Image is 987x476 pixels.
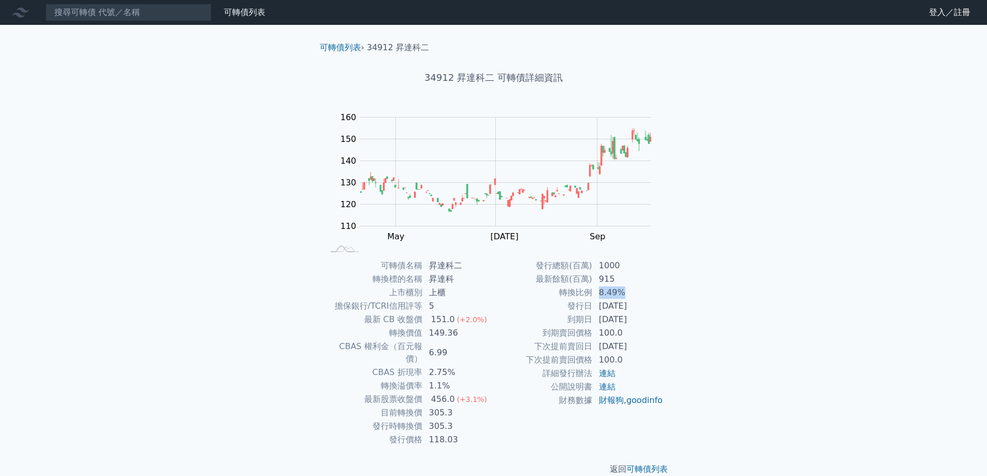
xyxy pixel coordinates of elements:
[593,299,664,313] td: [DATE]
[593,313,664,326] td: [DATE]
[320,41,364,54] li: ›
[593,286,664,299] td: 8.49%
[387,232,404,241] tspan: May
[423,433,494,446] td: 118.03
[423,272,494,286] td: 昇達科
[593,272,664,286] td: 915
[423,420,494,433] td: 305.3
[324,393,423,406] td: 最新股票收盤價
[340,156,356,166] tspan: 140
[494,367,593,380] td: 詳細發行辦法
[324,406,423,420] td: 目前轉換價
[311,70,676,85] h1: 34912 昇達科二 可轉債詳細資訊
[324,326,423,340] td: 轉換價值
[599,382,616,392] a: 連結
[494,353,593,367] td: 下次提前賣回價格
[626,395,663,405] a: goodinfo
[324,299,423,313] td: 擔保銀行/TCRI信用評等
[494,299,593,313] td: 發行日
[429,393,457,406] div: 456.0
[494,394,593,407] td: 財務數據
[320,42,361,52] a: 可轉債列表
[457,395,487,403] span: (+3.1%)
[593,259,664,272] td: 1000
[224,7,265,17] a: 可轉債列表
[590,232,605,241] tspan: Sep
[324,420,423,433] td: 發行時轉換價
[423,259,494,272] td: 昇達科二
[423,286,494,299] td: 上櫃
[324,366,423,379] td: CBAS 折現率
[494,313,593,326] td: 到期日
[429,313,457,326] div: 151.0
[46,4,211,21] input: 搜尋可轉債 代號／名稱
[626,464,668,474] a: 可轉債列表
[494,326,593,340] td: 到期賣回價格
[324,272,423,286] td: 轉換標的名稱
[494,286,593,299] td: 轉換比例
[593,353,664,367] td: 100.0
[494,340,593,353] td: 下次提前賣回日
[423,299,494,313] td: 5
[324,340,423,366] td: CBAS 權利金（百元報價）
[423,379,494,393] td: 1.1%
[599,395,624,405] a: 財報狗
[324,259,423,272] td: 可轉債名稱
[324,379,423,393] td: 轉換溢價率
[494,259,593,272] td: 發行總額(百萬)
[311,463,676,475] p: 返回
[935,426,987,476] div: 聊天小工具
[423,326,494,340] td: 149.36
[324,286,423,299] td: 上市櫃別
[423,340,494,366] td: 6.99
[494,380,593,394] td: 公開說明書
[367,41,429,54] li: 34912 昇達科二
[340,221,356,231] tspan: 110
[340,199,356,209] tspan: 120
[324,433,423,446] td: 發行價格
[423,406,494,420] td: 305.3
[599,368,616,378] a: 連結
[340,134,356,144] tspan: 150
[335,112,667,241] g: Chart
[593,326,664,340] td: 100.0
[935,426,987,476] iframe: Chat Widget
[423,366,494,379] td: 2.75%
[324,313,423,326] td: 最新 CB 收盤價
[921,4,979,21] a: 登入／註冊
[340,112,356,122] tspan: 160
[593,340,664,353] td: [DATE]
[340,178,356,187] tspan: 130
[491,232,519,241] tspan: [DATE]
[457,315,487,324] span: (+2.0%)
[593,394,664,407] td: ,
[494,272,593,286] td: 最新餘額(百萬)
